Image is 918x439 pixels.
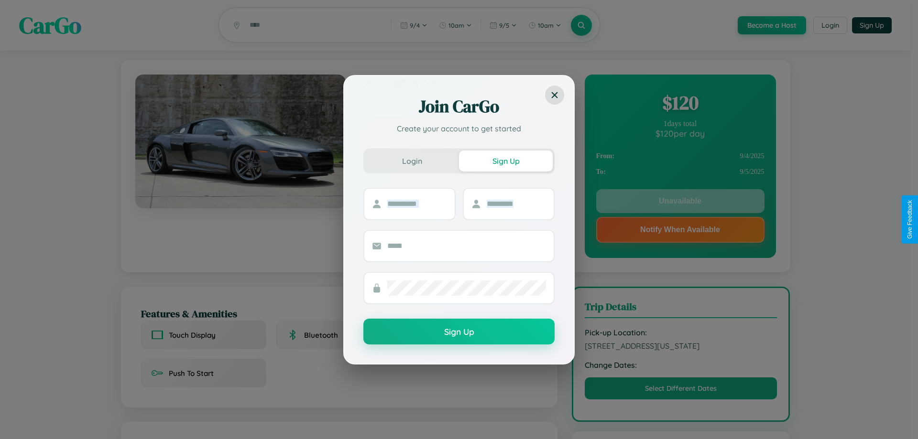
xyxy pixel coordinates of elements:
[363,123,555,134] p: Create your account to get started
[365,150,459,171] button: Login
[363,319,555,344] button: Sign Up
[459,150,553,171] button: Sign Up
[363,95,555,118] h2: Join CarGo
[907,200,913,239] div: Give Feedback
